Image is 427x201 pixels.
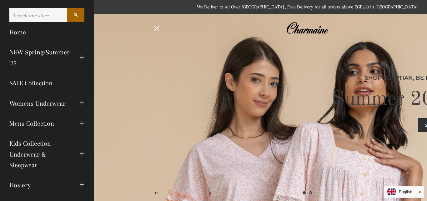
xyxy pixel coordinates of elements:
[399,190,412,194] i: English
[301,190,307,196] a: Slide 1, current
[307,190,314,196] a: Load slide 2
[5,22,89,42] a: Home
[5,73,89,93] a: SALE Collection
[5,93,75,113] a: Womens Underwear
[5,175,75,195] a: Hosiery
[149,185,164,201] button: Previous slide
[5,42,75,73] a: NEW Spring/Summer '25
[5,113,75,133] a: Mens Collection
[9,8,67,22] input: Search our store
[286,21,328,35] img: Charmaine Egypt
[387,188,420,195] a: English
[5,133,75,175] a: Kids Collection - Underwear & Sleepwear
